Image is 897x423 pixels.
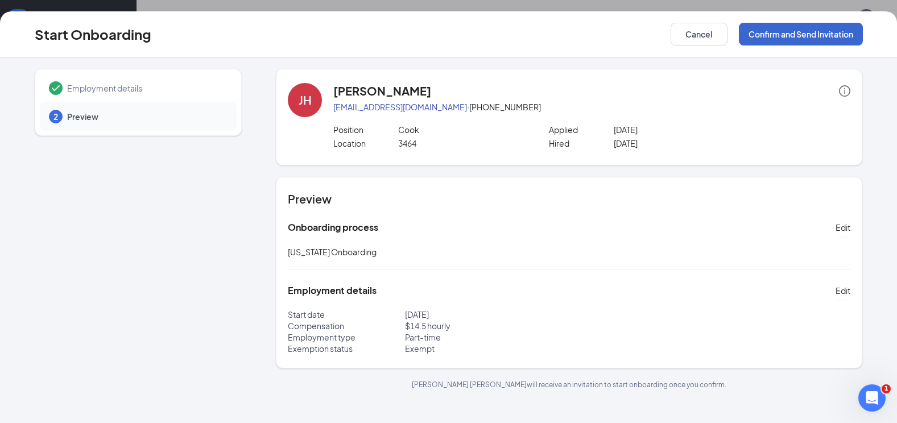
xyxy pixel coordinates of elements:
[405,309,569,320] p: [DATE]
[405,343,569,354] p: Exempt
[333,83,431,99] h4: [PERSON_NAME]
[614,124,743,135] p: [DATE]
[858,384,886,412] iframe: Intercom live chat
[333,101,850,113] p: · [PHONE_NUMBER]
[836,222,850,233] span: Edit
[276,380,862,389] p: [PERSON_NAME] [PERSON_NAME] will receive an invitation to start onboarding once you confirm.
[882,384,891,393] span: 1
[53,111,58,122] span: 2
[836,218,850,237] button: Edit
[549,138,614,149] p: Hired
[333,102,467,112] a: [EMAIL_ADDRESS][DOMAIN_NAME]
[49,81,63,95] svg: Checkmark
[839,85,850,97] span: info-circle
[836,285,850,296] span: Edit
[614,138,743,149] p: [DATE]
[836,281,850,300] button: Edit
[405,331,569,343] p: Part-time
[398,138,527,149] p: 3464
[671,23,727,45] button: Cancel
[67,111,225,122] span: Preview
[288,284,377,297] h5: Employment details
[299,92,312,108] div: JH
[739,23,863,45] button: Confirm and Send Invitation
[333,124,398,135] p: Position
[35,24,151,44] h3: Start Onboarding
[288,221,378,234] h5: Onboarding process
[288,331,405,343] p: Employment type
[398,124,527,135] p: Cook
[288,247,377,257] span: [US_STATE] Onboarding
[333,138,398,149] p: Location
[288,191,850,207] h4: Preview
[405,320,569,331] p: $ 14.5 hourly
[288,343,405,354] p: Exemption status
[288,309,405,320] p: Start date
[67,82,225,94] span: Employment details
[549,124,614,135] p: Applied
[288,320,405,331] p: Compensation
